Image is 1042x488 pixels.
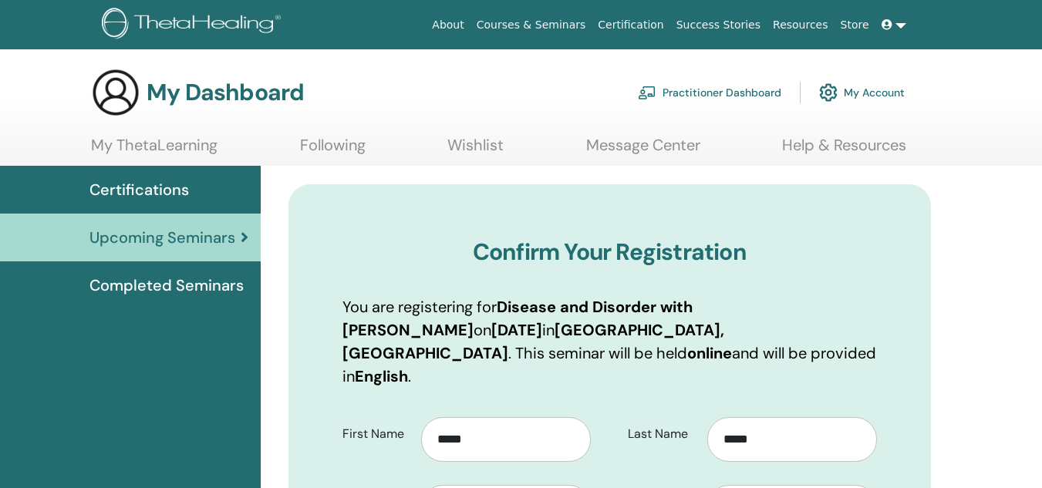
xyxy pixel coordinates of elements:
[819,79,838,106] img: cog.svg
[89,226,235,249] span: Upcoming Seminars
[616,419,707,449] label: Last Name
[782,136,906,166] a: Help & Resources
[687,343,732,363] b: online
[670,11,767,39] a: Success Stories
[342,297,693,340] b: Disease and Disorder with [PERSON_NAME]
[89,274,244,297] span: Completed Seminars
[102,8,286,42] img: logo.png
[586,136,700,166] a: Message Center
[426,11,470,39] a: About
[300,136,366,166] a: Following
[491,320,542,340] b: [DATE]
[342,295,877,388] p: You are registering for on in . This seminar will be held and will be provided in .
[331,419,422,449] label: First Name
[470,11,592,39] a: Courses & Seminars
[819,76,905,109] a: My Account
[638,86,656,99] img: chalkboard-teacher.svg
[767,11,835,39] a: Resources
[91,136,218,166] a: My ThetaLearning
[835,11,875,39] a: Store
[147,79,304,106] h3: My Dashboard
[91,68,140,117] img: generic-user-icon.jpg
[89,178,189,201] span: Certifications
[447,136,504,166] a: Wishlist
[355,366,408,386] b: English
[592,11,669,39] a: Certification
[342,238,877,266] h3: Confirm Your Registration
[638,76,781,109] a: Practitioner Dashboard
